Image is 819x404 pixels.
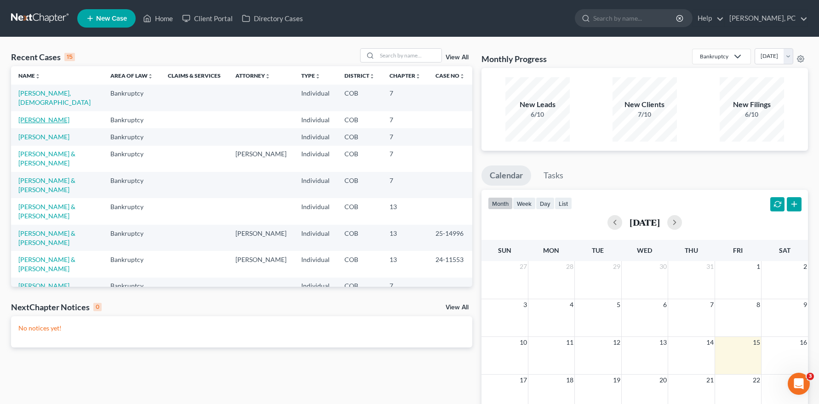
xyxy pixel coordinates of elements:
[148,74,153,79] i: unfold_more
[294,198,337,224] td: Individual
[160,66,228,85] th: Claims & Services
[685,246,698,254] span: Thu
[705,337,715,348] span: 14
[807,373,814,380] span: 3
[294,85,337,111] td: Individual
[265,74,270,79] i: unfold_more
[337,111,382,128] td: COB
[705,375,715,386] span: 21
[446,304,469,311] a: View All
[382,85,428,111] td: 7
[103,111,160,128] td: Bankruptcy
[337,278,382,295] td: COB
[228,146,294,172] td: [PERSON_NAME]
[110,72,153,79] a: Area of Lawunfold_more
[103,172,160,198] td: Bankruptcy
[637,246,652,254] span: Wed
[565,337,574,348] span: 11
[593,10,677,27] input: Search by name...
[802,299,808,310] span: 9
[103,146,160,172] td: Bankruptcy
[630,217,660,227] h2: [DATE]
[315,74,321,79] i: unfold_more
[18,229,75,246] a: [PERSON_NAME] & [PERSON_NAME]
[228,251,294,277] td: [PERSON_NAME]
[779,246,790,254] span: Sat
[382,251,428,277] td: 13
[18,89,91,106] a: [PERSON_NAME], [DEMOGRAPHIC_DATA]
[700,52,728,60] div: Bankruptcy
[103,225,160,251] td: Bankruptcy
[592,246,604,254] span: Tue
[382,198,428,224] td: 13
[344,72,375,79] a: Districtunfold_more
[693,10,724,27] a: Help
[294,172,337,198] td: Individual
[725,10,808,27] a: [PERSON_NAME], PC
[93,303,102,311] div: 0
[294,278,337,295] td: Individual
[382,111,428,128] td: 7
[612,337,621,348] span: 12
[64,53,75,61] div: 15
[613,110,677,119] div: 7/10
[522,299,528,310] span: 3
[519,261,528,272] span: 27
[18,256,75,273] a: [PERSON_NAME] & [PERSON_NAME]
[389,72,421,79] a: Chapterunfold_more
[18,133,69,141] a: [PERSON_NAME]
[733,246,743,254] span: Fri
[369,74,375,79] i: unfold_more
[382,128,428,145] td: 7
[228,225,294,251] td: [PERSON_NAME]
[11,302,102,313] div: NextChapter Notices
[337,85,382,111] td: COB
[337,172,382,198] td: COB
[428,251,472,277] td: 24-11553
[103,251,160,277] td: Bankruptcy
[535,165,572,186] a: Tasks
[294,146,337,172] td: Individual
[18,282,69,290] a: [PERSON_NAME]
[18,72,40,79] a: Nameunfold_more
[565,261,574,272] span: 28
[11,51,75,63] div: Recent Cases
[18,150,75,167] a: [PERSON_NAME] & [PERSON_NAME]
[616,299,621,310] span: 5
[720,110,784,119] div: 6/10
[103,85,160,111] td: Bankruptcy
[96,15,127,22] span: New Case
[18,324,465,333] p: No notices yet!
[18,176,75,193] a: [PERSON_NAME] & [PERSON_NAME]
[301,72,321,79] a: Typeunfold_more
[752,375,761,386] span: 22
[294,111,337,128] td: Individual
[799,337,808,348] span: 16
[337,146,382,172] td: COB
[18,203,75,220] a: [PERSON_NAME] & [PERSON_NAME]
[294,251,337,277] td: Individual
[705,261,715,272] span: 31
[788,373,810,395] iframe: Intercom live chat
[446,54,469,61] a: View All
[519,375,528,386] span: 17
[488,197,513,210] button: month
[662,299,668,310] span: 6
[519,337,528,348] span: 10
[513,197,536,210] button: week
[18,116,69,124] a: [PERSON_NAME]
[103,198,160,224] td: Bankruptcy
[459,74,465,79] i: unfold_more
[337,225,382,251] td: COB
[382,172,428,198] td: 7
[103,278,160,295] td: Bankruptcy
[382,146,428,172] td: 7
[505,110,570,119] div: 6/10
[35,74,40,79] i: unfold_more
[536,197,555,210] button: day
[505,99,570,110] div: New Leads
[103,128,160,145] td: Bankruptcy
[565,375,574,386] span: 18
[382,278,428,295] td: 7
[337,251,382,277] td: COB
